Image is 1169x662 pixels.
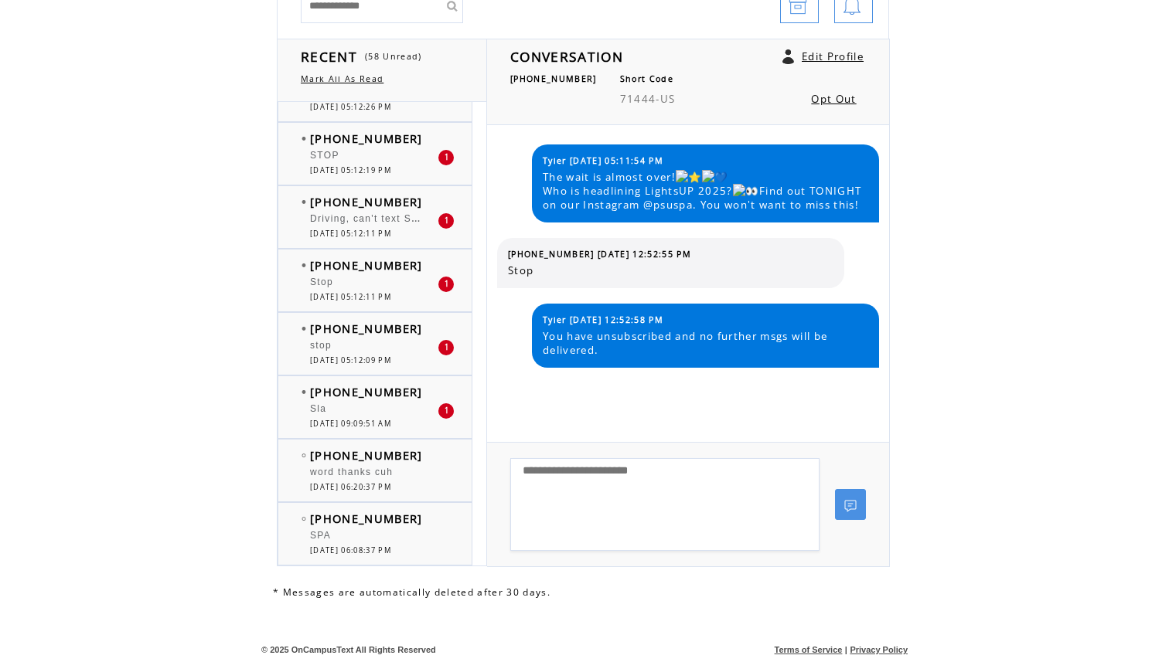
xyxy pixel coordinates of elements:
span: [DATE] 06:08:37 PM [310,545,391,555]
span: stop [310,340,332,351]
span: [DATE] 06:20:37 PM [310,482,391,492]
span: [PHONE_NUMBER] [310,131,423,146]
span: Sla [310,403,326,414]
img: bulletEmpty.png [302,517,306,521]
span: (58 Unread) [365,51,422,62]
div: 1 [438,340,454,355]
div: 1 [438,277,454,292]
span: * Messages are automatically deleted after 30 days. [273,586,550,599]
span: Tyler [DATE] 05:11:54 PM [543,155,663,166]
a: Opt Out [811,92,856,106]
span: word thanks cuh [310,467,393,477]
span: [PHONE_NUMBER] [510,73,597,84]
img: 👀 [733,184,759,198]
span: Stop [310,277,333,287]
img: bulletFull.png [302,390,306,394]
span: [PHONE_NUMBER] [310,194,423,209]
span: [PHONE_NUMBER] [310,321,423,336]
span: [DATE] 05:12:11 PM [310,292,391,302]
span: [DATE] 05:12:09 PM [310,355,391,365]
span: Stop [508,263,833,277]
span: CONVERSATION [510,47,623,66]
span: | [845,645,847,654]
a: Mark All As Read [301,73,383,84]
span: [DATE] 05:12:11 PM [310,229,391,239]
img: bulletEmpty.png [302,453,306,457]
span: [DATE] 05:12:26 PM [310,102,391,112]
span: SPA [310,530,331,541]
div: 1 [438,403,454,419]
img: bulletFull.png [302,200,306,204]
a: Edit Profile [802,49,864,63]
span: Tyler [DATE] 12:52:58 PM [543,314,663,325]
span: [PHONE_NUMBER] [310,384,423,399]
a: Click to edit user profile [782,49,794,64]
span: The wait is almost over! Who is headlining LightsUP 2025? Find out TONIGHT on our Instagram @psus... [543,170,867,212]
span: Driving, can't text Sent from MY ROGUE [310,209,516,225]
div: 1 [438,150,454,165]
span: [PHONE_NUMBER] [310,511,423,526]
span: [DATE] 09:09:51 AM [310,419,391,429]
span: 71444-US [620,92,676,106]
a: Terms of Service [775,645,843,654]
span: © 2025 OnCampusText All Rights Reserved [261,645,436,654]
img: 💙 [702,170,728,184]
img: ⭐ [676,170,702,184]
div: 1 [438,213,454,229]
span: You have unsubscribed and no further msgs will be delivered. [543,329,867,357]
img: bulletFull.png [302,327,306,331]
span: Short Code [620,73,673,84]
span: [PHONE_NUMBER] [310,447,423,463]
span: [DATE] 05:12:19 PM [310,165,391,175]
img: bulletFull.png [302,263,306,267]
span: RECENT [301,47,357,66]
span: [PHONE_NUMBER] [310,257,423,273]
span: STOP [310,150,339,161]
a: Privacy Policy [850,645,908,654]
img: bulletFull.png [302,137,306,141]
span: [PHONE_NUMBER] [DATE] 12:52:55 PM [508,249,691,260]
